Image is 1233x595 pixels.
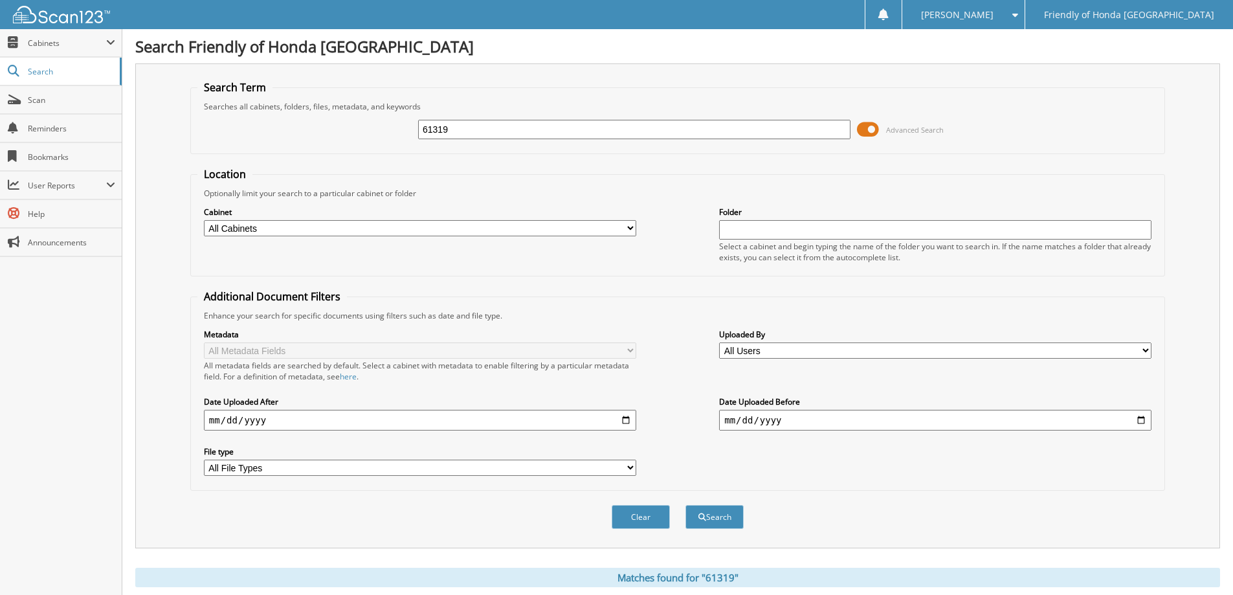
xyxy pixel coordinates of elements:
[204,410,636,431] input: start
[886,125,944,135] span: Advanced Search
[28,66,113,77] span: Search
[1044,11,1214,19] span: Friendly of Honda [GEOGRAPHIC_DATA]
[28,208,115,219] span: Help
[135,36,1220,57] h1: Search Friendly of Honda [GEOGRAPHIC_DATA]
[340,371,357,382] a: here
[204,396,636,407] label: Date Uploaded After
[204,360,636,382] div: All metadata fields are searched by default. Select a cabinet with metadata to enable filtering b...
[28,152,115,163] span: Bookmarks
[197,310,1158,321] div: Enhance your search for specific documents using filters such as date and file type.
[921,11,994,19] span: [PERSON_NAME]
[204,446,636,457] label: File type
[28,38,106,49] span: Cabinets
[204,329,636,340] label: Metadata
[28,123,115,134] span: Reminders
[28,180,106,191] span: User Reports
[197,101,1158,112] div: Searches all cabinets, folders, files, metadata, and keywords
[28,237,115,248] span: Announcements
[685,505,744,529] button: Search
[719,396,1151,407] label: Date Uploaded Before
[719,410,1151,431] input: end
[197,167,252,181] legend: Location
[135,568,1220,587] div: Matches found for "61319"
[719,241,1151,263] div: Select a cabinet and begin typing the name of the folder you want to search in. If the name match...
[197,188,1158,199] div: Optionally limit your search to a particular cabinet or folder
[204,207,636,218] label: Cabinet
[197,80,272,95] legend: Search Term
[197,289,347,304] legend: Additional Document Filters
[719,329,1151,340] label: Uploaded By
[13,6,110,23] img: scan123-logo-white.svg
[28,95,115,106] span: Scan
[612,505,670,529] button: Clear
[719,207,1151,218] label: Folder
